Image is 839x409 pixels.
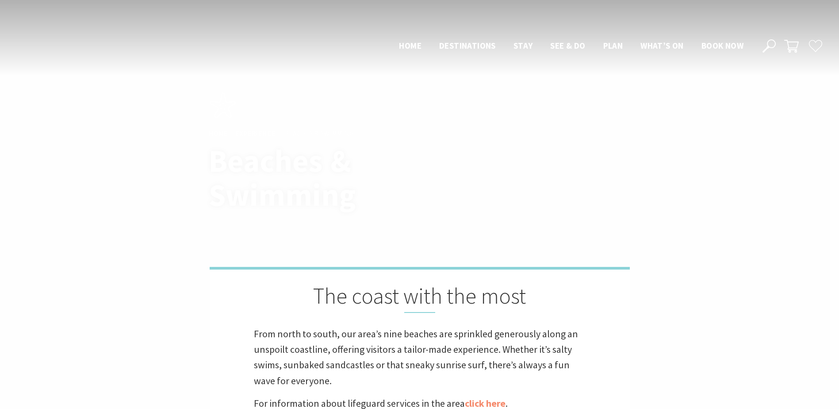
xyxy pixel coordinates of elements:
[603,40,623,51] span: Plan
[513,40,533,51] span: Stay
[235,129,276,139] a: Experience
[209,144,459,212] h1: Beaches & Swimming
[284,128,354,139] li: Beaches & Swimming
[439,40,496,51] span: Destinations
[254,326,586,389] p: From north to south, our area’s nine beaches are sprinkled generously along an unspoilt coastline...
[550,40,585,51] span: See & Do
[254,283,586,313] h2: The coast with the most
[209,129,228,139] a: Home
[399,40,421,51] span: Home
[701,40,743,51] span: Book now
[390,39,752,54] nav: Main Menu
[640,40,684,51] span: What’s On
